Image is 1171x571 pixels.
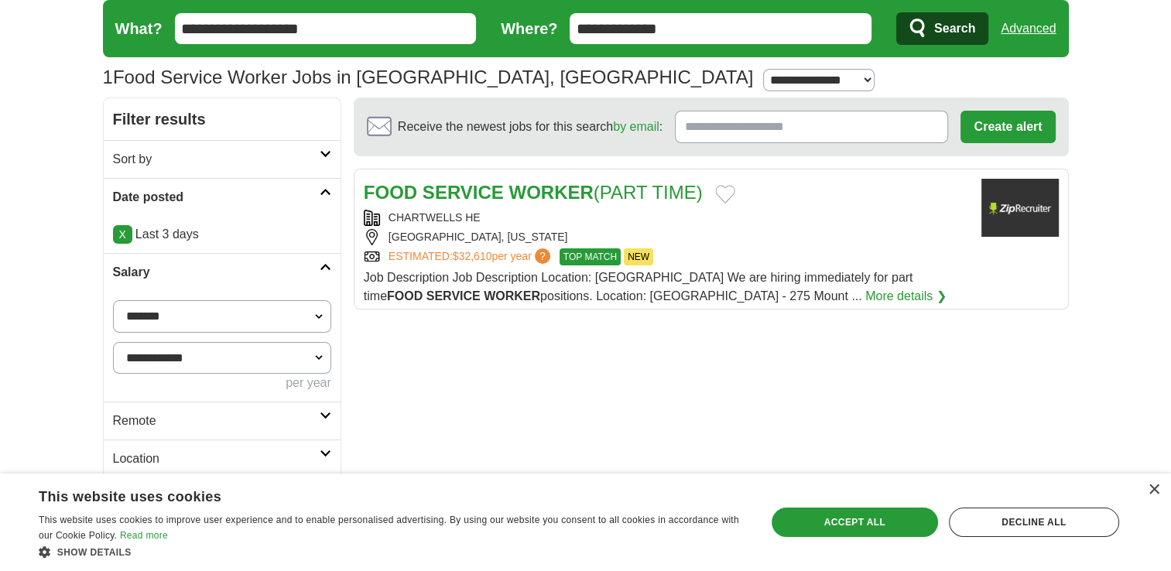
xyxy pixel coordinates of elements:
[39,515,739,541] span: This website uses cookies to improve user experience and to enable personalised advertising. By u...
[103,63,113,91] span: 1
[613,120,659,133] a: by email
[113,188,320,207] h2: Date posted
[934,13,975,44] span: Search
[113,412,320,430] h2: Remote
[423,182,504,203] strong: SERVICE
[715,185,735,203] button: Add to favorite jobs
[113,450,320,468] h2: Location
[387,289,423,303] strong: FOOD
[398,118,663,136] span: Receive the newest jobs for this search :
[535,248,550,264] span: ?
[113,263,320,282] h2: Salary
[426,289,481,303] strong: SERVICE
[364,182,703,203] a: FOOD SERVICE WORKER(PART TIME)
[113,374,331,392] div: per year
[104,98,341,140] h2: Filter results
[39,483,706,506] div: This website uses cookies
[1001,13,1056,44] a: Advanced
[104,140,341,178] a: Sort by
[501,17,557,40] label: Where?
[364,229,969,245] div: [GEOGRAPHIC_DATA], [US_STATE]
[453,250,492,262] span: $32,610
[389,248,553,265] a: ESTIMATED:$32,610per year?
[113,225,132,244] a: X
[865,287,947,306] a: More details ❯
[508,182,593,203] strong: WORKER
[120,530,168,541] a: Read more, opens a new window
[981,179,1059,237] img: Company logo
[104,439,341,477] a: Location
[949,508,1119,537] div: Decline all
[772,508,938,537] div: Accept all
[364,182,417,203] strong: FOOD
[113,150,320,169] h2: Sort by
[104,178,341,216] a: Date posted
[364,210,969,226] div: CHARTWELLS HE
[39,544,745,559] div: Show details
[104,253,341,291] a: Salary
[364,271,913,303] span: Job Description Job Description Location: [GEOGRAPHIC_DATA] We are hiring immediately for part ti...
[624,248,653,265] span: NEW
[57,547,132,558] span: Show details
[484,289,540,303] strong: WORKER
[1148,484,1159,496] div: Close
[103,67,754,87] h1: Food Service Worker Jobs in [GEOGRAPHIC_DATA], [GEOGRAPHIC_DATA]
[560,248,621,265] span: TOP MATCH
[115,17,163,40] label: What?
[896,12,988,45] button: Search
[104,402,341,439] a: Remote
[113,225,331,244] p: Last 3 days
[960,111,1055,143] button: Create alert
